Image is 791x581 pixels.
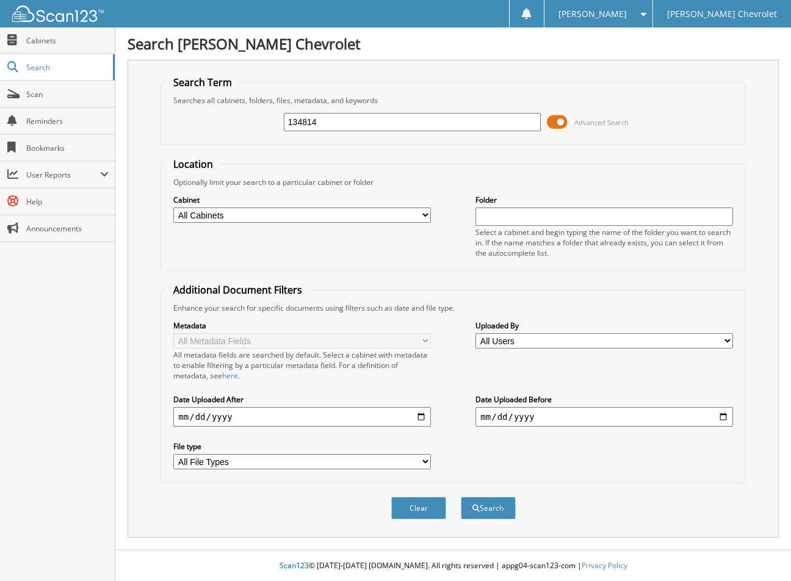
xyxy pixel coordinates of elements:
[26,62,107,73] span: Search
[26,170,100,180] span: User Reports
[173,350,430,381] div: All metadata fields are searched by default. Select a cabinet with metadata to enable filtering b...
[173,195,430,205] label: Cabinet
[475,394,732,405] label: Date Uploaded Before
[167,177,739,187] div: Optionally limit your search to a particular cabinet or folder
[173,320,430,331] label: Metadata
[475,227,732,258] div: Select a cabinet and begin typing the name of the folder you want to search in. If the name match...
[26,197,109,207] span: Help
[167,76,238,89] legend: Search Term
[167,303,739,313] div: Enhance your search for specific documents using filters such as date and file type.
[222,370,238,381] a: here
[167,283,308,297] legend: Additional Document Filters
[167,157,219,171] legend: Location
[667,10,777,18] span: [PERSON_NAME] Chevrolet
[173,441,430,452] label: File type
[730,522,791,581] iframe: Chat Widget
[558,10,627,18] span: [PERSON_NAME]
[475,195,732,205] label: Folder
[173,394,430,405] label: Date Uploaded After
[26,89,109,99] span: Scan
[115,551,791,581] div: © [DATE]-[DATE] [DOMAIN_NAME]. All rights reserved | appg04-scan123-com |
[26,223,109,234] span: Announcements
[128,34,779,54] h1: Search [PERSON_NAME] Chevrolet
[475,407,732,427] input: end
[12,5,104,22] img: scan123-logo-white.svg
[461,497,516,519] button: Search
[26,116,109,126] span: Reminders
[26,35,109,46] span: Cabinets
[280,560,309,571] span: Scan123
[26,143,109,153] span: Bookmarks
[173,407,430,427] input: start
[582,560,627,571] a: Privacy Policy
[574,118,629,127] span: Advanced Search
[391,497,446,519] button: Clear
[167,95,739,106] div: Searches all cabinets, folders, files, metadata, and keywords
[475,320,732,331] label: Uploaded By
